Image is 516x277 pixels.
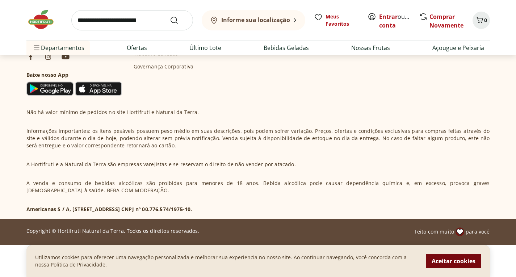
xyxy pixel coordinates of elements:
[221,16,290,24] b: Informe sua localização
[26,161,296,168] p: A Hortifruti e a Natural da Terra são empresas varejistas e se reservam o direito de não vender p...
[61,53,70,61] img: ytb
[432,43,484,52] a: Açougue e Peixaria
[26,9,63,30] img: Hortifruti
[32,39,41,56] button: Menu
[26,227,200,235] p: Copyright © Hortifruti Natural da Terra. Todos os direitos reservados.
[484,17,487,24] span: 0
[466,228,490,235] span: para você
[134,63,194,70] a: Governança Corporativa
[170,16,187,25] button: Submit Search
[26,71,122,79] h3: Baixe nosso App
[415,228,454,235] span: Feito com muito
[326,13,359,28] span: Meus Favoritos
[71,10,193,30] input: search
[32,39,84,56] span: Departamentos
[26,180,490,194] p: A venda e consumo de bebidas alcoólicas são proibidas para menores de 18 anos. Bebida alcoólica p...
[26,81,74,96] img: Google Play Icon
[351,43,390,52] a: Nossas Frutas
[264,43,309,52] a: Bebidas Geladas
[26,109,199,116] p: Não há valor mínimo de pedidos no site Hortifruti e Natural da Terra.
[379,13,398,21] a: Entrar
[202,10,305,30] button: Informe sua localização
[429,13,463,29] a: Comprar Novamente
[26,206,192,213] p: Americanas S / A, [STREET_ADDRESS] CNPJ nº 00.776.574/1975-10.
[314,13,359,28] a: Meus Favoritos
[473,12,490,29] button: Carrinho
[26,53,35,61] img: fb
[189,43,221,52] a: Último Lote
[44,53,53,61] img: ig
[26,127,490,149] p: Informações importantes: os itens pesáveis possuem peso médio em suas descrições, pois podem sofr...
[75,81,122,96] img: App Store Icon
[379,13,419,29] a: Criar conta
[35,254,417,268] p: Utilizamos cookies para oferecer uma navegação personalizada e melhorar sua experiencia no nosso ...
[379,12,411,30] span: ou
[127,43,147,52] a: Ofertas
[426,254,481,268] button: Aceitar cookies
